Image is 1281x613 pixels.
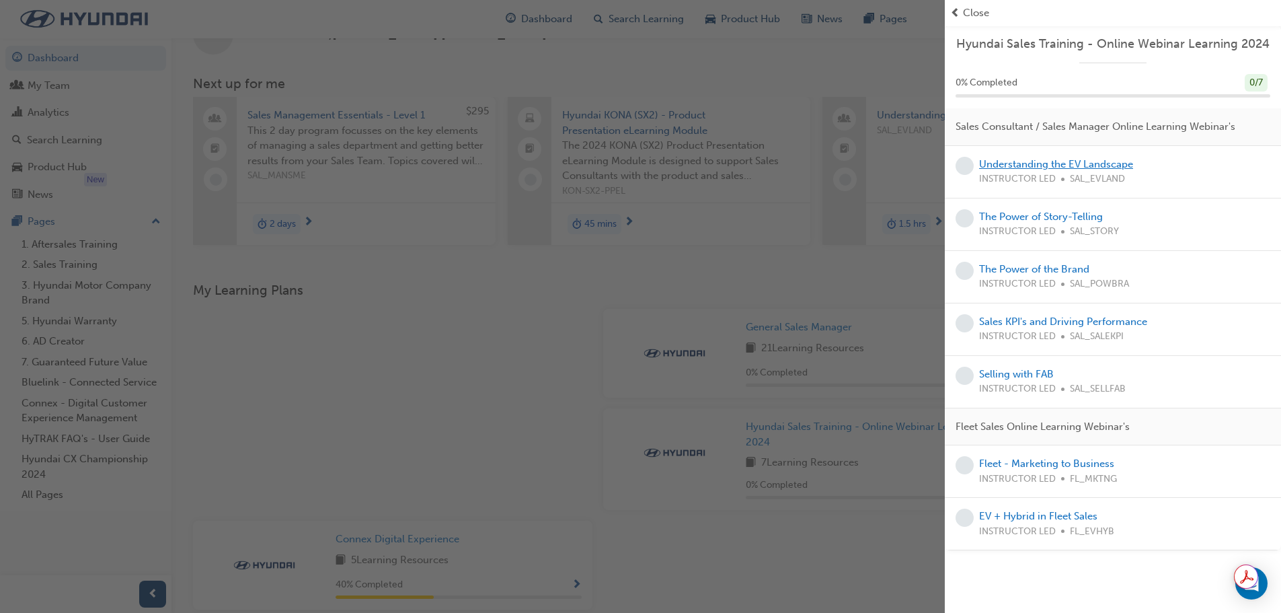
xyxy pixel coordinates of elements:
[1070,524,1114,540] span: FL_EVHYB
[979,472,1056,487] span: INSTRUCTOR LED
[956,314,974,332] span: learningRecordVerb_NONE-icon
[979,510,1097,522] a: EV + Hybrid in Fleet Sales
[979,368,1054,380] a: Selling with FAB
[979,458,1114,470] a: Fleet - Marketing to Business
[1070,472,1117,487] span: FL_MKTNG
[1070,277,1129,292] span: SAL_POWBRA
[979,263,1089,275] a: The Power of the Brand
[1245,74,1268,92] div: 0 / 7
[956,119,1235,135] span: Sales Consultant / Sales Manager Online Learning Webinar's
[956,36,1270,52] a: Hyundai Sales Training - Online Webinar Learning 2024
[1070,329,1124,345] span: SAL_SALEKPI
[1070,224,1119,240] span: SAL_STORY
[956,209,974,227] span: learningRecordVerb_NONE-icon
[950,5,960,21] span: prev-icon
[950,5,1276,21] button: prev-iconClose
[956,456,974,474] span: learningRecordVerb_NONE-icon
[1070,172,1125,187] span: SAL_EVLAND
[979,211,1103,223] a: The Power of Story-Telling
[979,277,1056,292] span: INSTRUCTOR LED
[956,419,1130,435] span: Fleet Sales Online Learning Webinar's
[956,509,974,527] span: learningRecordVerb_NONE-icon
[956,262,974,280] span: learningRecordVerb_NONE-icon
[979,329,1056,345] span: INSTRUCTOR LED
[956,75,1017,91] span: 0 % Completed
[956,157,974,175] span: learningRecordVerb_NONE-icon
[979,524,1056,540] span: INSTRUCTOR LED
[979,158,1133,170] a: Understanding the EV Landscape
[979,316,1147,328] a: Sales KPI's and Driving Performance
[979,224,1056,240] span: INSTRUCTOR LED
[979,382,1056,397] span: INSTRUCTOR LED
[963,5,989,21] span: Close
[1070,382,1126,397] span: SAL_SELLFAB
[979,172,1056,187] span: INSTRUCTOR LED
[956,367,974,385] span: learningRecordVerb_NONE-icon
